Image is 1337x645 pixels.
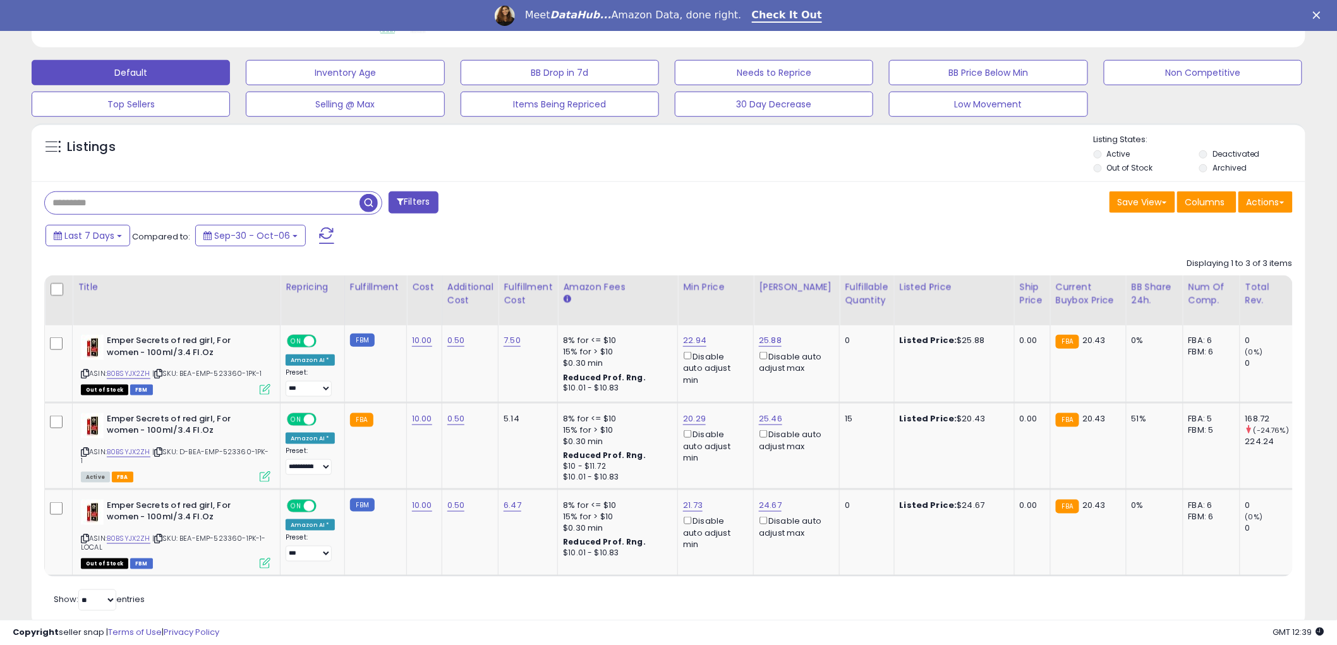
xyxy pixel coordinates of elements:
button: Default [32,60,230,85]
div: $10.01 - $10.83 [563,472,668,483]
div: Ship Price [1020,280,1045,307]
span: Columns [1185,196,1225,208]
div: FBM: 6 [1189,511,1230,522]
span: All listings currently available for purchase on Amazon [81,472,110,483]
span: 20.43 [1082,499,1106,511]
div: Meet Amazon Data, done right. [525,9,742,21]
div: Close [1313,11,1326,19]
a: 24.67 [759,499,782,512]
span: All listings that are currently out of stock and unavailable for purchase on Amazon [81,558,128,569]
div: FBA: 5 [1189,413,1230,425]
div: FBM: 6 [1189,346,1230,358]
div: 8% for <= $10 [563,500,668,511]
small: Amazon Fees. [563,294,571,305]
b: Listed Price: [900,413,957,425]
span: FBM [130,385,153,395]
div: 8% for <= $10 [563,335,668,346]
div: Total Rev. [1245,280,1292,307]
span: | SKU: BEA-EMP-523360-1PK-1 [152,368,262,378]
h5: Listings [67,138,116,156]
span: ON [288,414,304,425]
div: 0% [1132,500,1173,511]
div: 51% [1132,413,1173,425]
div: $10.01 - $10.83 [563,548,668,558]
div: 15% for > $10 [563,425,668,436]
div: 5.14 [504,413,548,425]
label: Active [1107,148,1130,159]
small: (-24.76%) [1254,425,1289,435]
div: ASIN: [81,413,270,481]
div: Preset: [286,368,335,397]
small: FBM [350,498,375,512]
div: Amazon AI * [286,433,335,444]
label: Archived [1213,162,1247,173]
b: Emper Secrets of red girl, For women - 100ml/3.4 Fl.Oz [107,413,260,440]
div: 0 [1245,500,1297,511]
i: DataHub... [550,9,612,21]
div: Num of Comp. [1189,280,1235,307]
div: 224.24 [1245,436,1297,447]
div: Title [78,280,275,294]
button: Actions [1238,191,1293,213]
a: 22.94 [683,334,706,347]
div: Disable auto adjust min [683,514,744,550]
a: 0.50 [447,413,465,425]
a: 10.00 [412,499,432,512]
div: 0 [1245,335,1297,346]
div: 0% [1132,335,1173,346]
small: FBA [1056,413,1079,427]
b: Reduced Prof. Rng. [563,372,646,383]
a: B0BSYJX2ZH [107,447,150,457]
div: $25.88 [900,335,1005,346]
div: 8% for <= $10 [563,413,668,425]
button: Non Competitive [1104,60,1302,85]
small: (0%) [1245,512,1263,522]
div: Displaying 1 to 3 of 3 items [1187,258,1293,270]
a: 25.88 [759,334,782,347]
b: Listed Price: [900,499,957,511]
div: Fulfillment Cost [504,280,552,307]
a: Check It Out [752,9,823,23]
button: Save View [1110,191,1175,213]
div: FBA: 6 [1189,500,1230,511]
button: Last 7 Days [45,225,130,246]
span: 2025-10-14 12:39 GMT [1273,626,1324,638]
div: $0.30 min [563,436,668,447]
div: 0.00 [1020,335,1041,346]
a: B0BSYJX2ZH [107,533,150,544]
a: 10.00 [412,334,432,347]
button: Low Movement [889,92,1087,117]
div: Disable auto adjust min [683,428,744,464]
a: B0BSYJX2ZH [107,368,150,379]
b: Listed Price: [900,334,957,346]
span: OFF [315,500,335,511]
button: BB Price Below Min [889,60,1087,85]
div: $10 - $11.72 [563,461,668,472]
small: FBA [350,413,373,427]
small: (0%) [1245,347,1263,357]
a: 25.46 [759,413,782,425]
span: ON [288,500,304,511]
small: FBM [350,334,375,347]
button: Sep-30 - Oct-06 [195,225,306,246]
div: $24.67 [900,500,1005,511]
span: All listings that are currently out of stock and unavailable for purchase on Amazon [81,385,128,395]
div: 0 [845,500,884,511]
div: Repricing [286,280,339,294]
div: $10.01 - $10.83 [563,383,668,394]
button: Filters [389,191,438,214]
span: OFF [315,414,335,425]
div: $0.30 min [563,358,668,369]
button: Inventory Age [246,60,444,85]
div: Fulfillable Quantity [845,280,888,307]
div: Disable auto adjust min [683,349,744,385]
button: Columns [1177,191,1237,213]
a: 0.50 [447,334,465,347]
div: Disable auto adjust max [759,514,830,539]
span: Show: entries [54,593,145,605]
span: 20.43 [1082,334,1106,346]
span: FBA [112,472,133,483]
div: 0 [1245,358,1297,369]
b: Emper Secrets of red girl, For women - 100ml/3.4 Fl.Oz [107,335,260,361]
div: Disable auto adjust max [759,349,830,374]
